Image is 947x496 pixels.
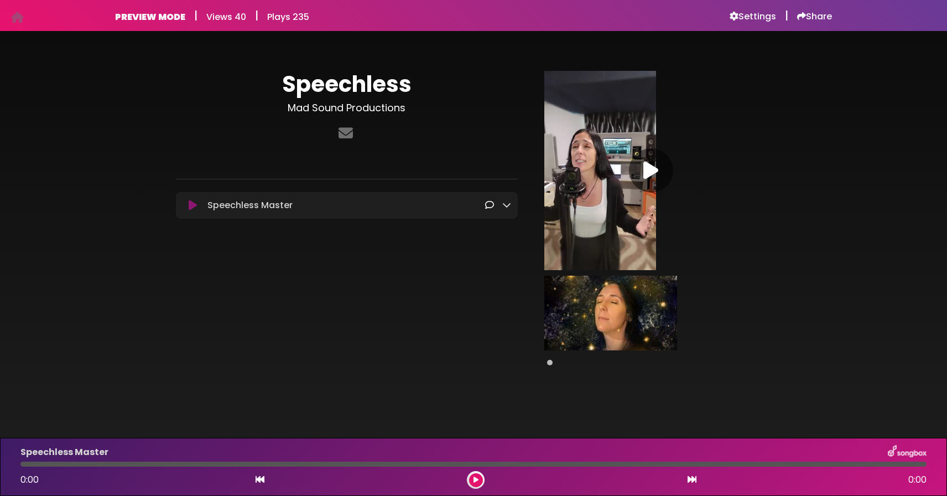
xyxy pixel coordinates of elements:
h3: Mad Sound Productions [176,102,518,114]
h6: Plays 235 [267,12,309,22]
a: Settings [730,11,776,22]
h6: Views 40 [206,12,246,22]
a: Share [797,11,832,22]
img: Video Thumbnail [544,71,656,270]
img: izyM6ljtTOdFGEBbuFfN [544,276,677,350]
h5: | [785,9,788,22]
h5: | [194,9,197,22]
h1: Speechless [176,71,518,97]
p: Speechless Master [207,199,293,212]
h5: | [255,9,258,22]
h6: PREVIEW MODE [115,12,185,22]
